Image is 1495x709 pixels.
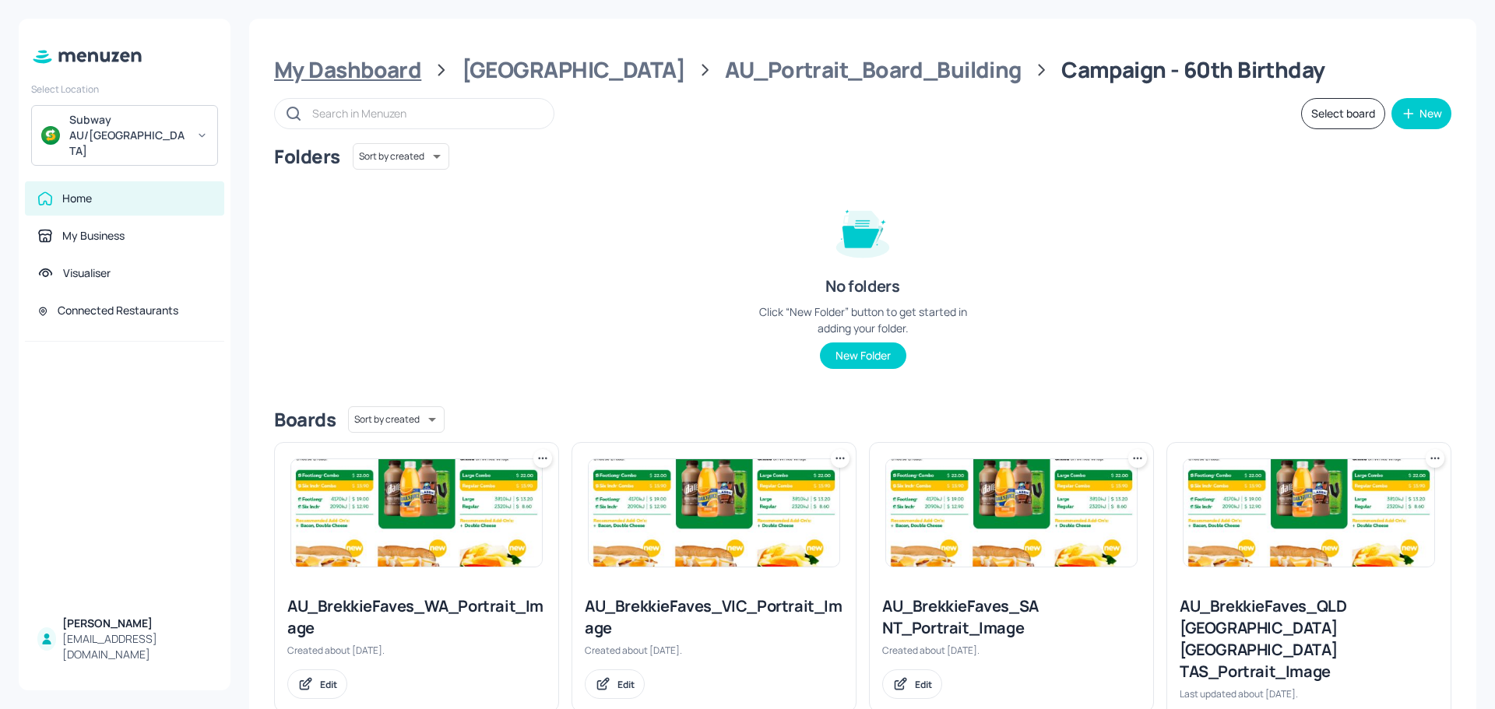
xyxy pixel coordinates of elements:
[31,82,218,96] div: Select Location
[348,404,445,435] div: Sort by created
[353,141,449,172] div: Sort by created
[820,342,906,369] button: New Folder
[287,595,546,639] div: AU_BrekkieFaves_WA_Portrait_Image
[291,459,542,567] img: 2025-08-13-1755054394657w114v442v9r.jpeg
[462,56,685,84] div: [GEOGRAPHIC_DATA]
[41,126,60,145] img: avatar
[62,191,92,206] div: Home
[62,228,125,244] div: My Business
[312,102,538,125] input: Search in Menuzen
[585,595,843,639] div: AU_BrekkieFaves_VIC_Portrait_Image
[274,407,336,432] div: Boards
[62,616,212,631] div: [PERSON_NAME]
[1180,687,1438,700] div: Last updated about [DATE].
[882,595,1141,639] div: AU_BrekkieFaves_SA NT_Portrait_Image
[617,678,635,691] div: Edit
[746,304,980,336] div: Click “New Folder” button to get started in adding your folder.
[69,112,187,159] div: Subway AU/[GEOGRAPHIC_DATA]
[274,56,421,84] div: My Dashboard
[1180,595,1438,683] div: AU_BrekkieFaves_QLD [GEOGRAPHIC_DATA] [GEOGRAPHIC_DATA] TAS_Portrait_Image
[62,631,212,662] div: [EMAIL_ADDRESS][DOMAIN_NAME]
[882,644,1141,657] div: Created about [DATE].
[824,191,902,269] img: folder-empty
[274,144,340,169] div: Folders
[1419,108,1442,119] div: New
[1391,98,1451,129] button: New
[63,265,111,281] div: Visualiser
[589,459,839,567] img: 2025-08-13-1755054394657w114v442v9r.jpeg
[320,678,337,691] div: Edit
[287,644,546,657] div: Created about [DATE].
[825,276,899,297] div: No folders
[725,56,1021,84] div: AU_Portrait_Board_Building
[585,644,843,657] div: Created about [DATE].
[915,678,932,691] div: Edit
[1184,459,1434,567] img: 2025-08-13-1755054394657w114v442v9r.jpeg
[886,459,1137,567] img: 2025-08-13-1755054394657w114v442v9r.jpeg
[1301,98,1385,129] button: Select board
[58,303,178,318] div: Connected Restaurants
[1061,56,1325,84] div: Campaign - 60th Birthday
